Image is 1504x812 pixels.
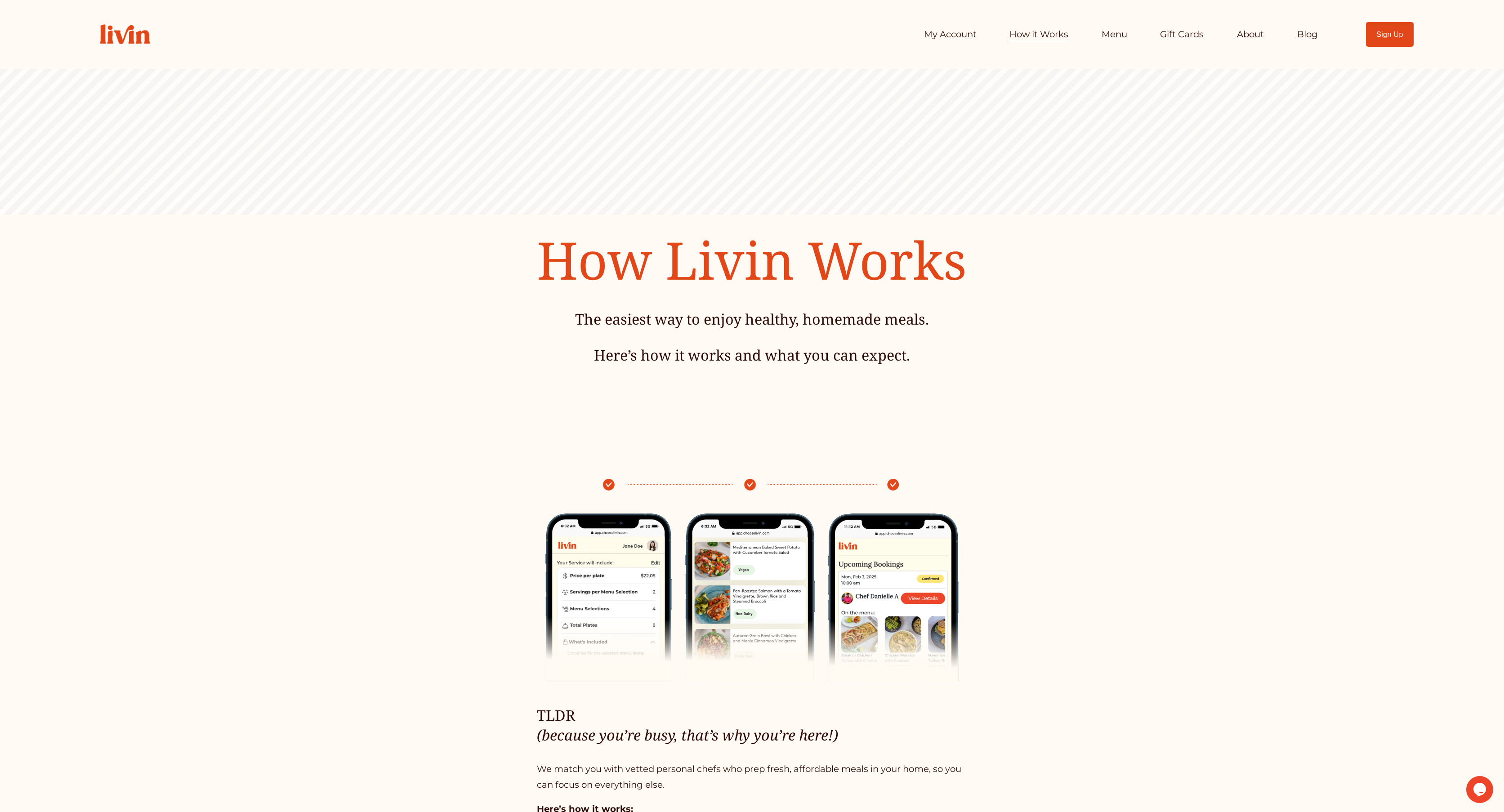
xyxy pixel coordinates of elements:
h4: Here’s how it works and what you can expect. [482,345,1021,365]
em: (because you’re busy, that’s why you’re here!) [537,725,838,745]
a: Gift Cards [1160,26,1204,44]
img: Livin [90,15,160,54]
p: We match you with vetted personal chefs who prep fresh, affordable meals in your home, so you can... [537,761,967,793]
a: Menu [1102,26,1127,44]
a: How it Works [1009,26,1068,44]
a: About [1237,26,1264,44]
span: How Livin Works [537,224,967,295]
a: My Account [924,26,977,44]
iframe: chat widget [1466,776,1495,803]
a: Blog [1297,26,1318,44]
h4: TLDR [537,705,967,745]
h4: The easiest way to enjoy healthy, homemade meals. [482,309,1021,329]
a: Sign Up [1366,22,1414,47]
